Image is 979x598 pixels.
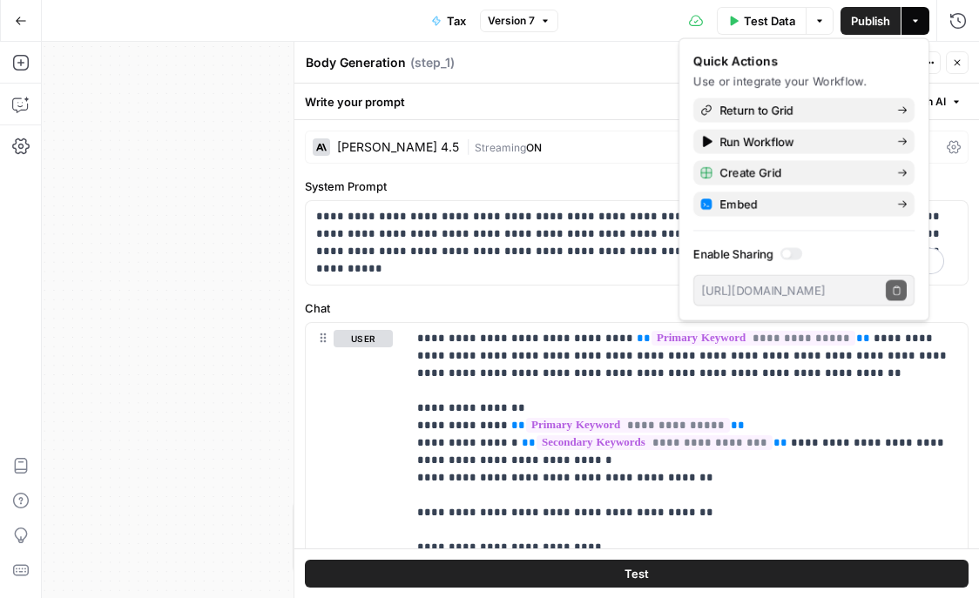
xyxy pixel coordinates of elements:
[421,7,476,35] button: Tax
[305,178,969,195] label: System Prompt
[410,54,455,71] span: ( step_1 )
[719,102,883,119] span: Return to Grid
[526,141,542,154] span: ON
[693,53,915,71] div: Quick Actions
[306,54,406,71] textarea: Body Generation
[693,75,867,89] span: Use or integrate your Workflow.
[841,7,901,35] button: Publish
[625,565,649,582] span: Test
[488,13,535,29] span: Version 7
[466,138,475,155] span: |
[693,245,915,263] label: Enable Sharing
[306,201,968,285] div: To enrich screen reader interactions, please activate Accessibility in Grammarly extension settings
[447,12,466,30] span: Tax
[480,10,558,32] button: Version 7
[294,84,979,119] div: Write your prompt
[305,299,969,317] label: Chat
[719,165,883,182] span: Create Grid
[334,330,393,347] button: user
[851,12,890,30] span: Publish
[475,141,526,154] span: Streaming
[719,196,883,213] span: Embed
[744,12,795,30] span: Test Data
[719,133,883,151] span: Run Workflow
[305,560,969,588] button: Test
[337,141,459,153] div: [PERSON_NAME] 4.5
[717,7,806,35] button: Test Data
